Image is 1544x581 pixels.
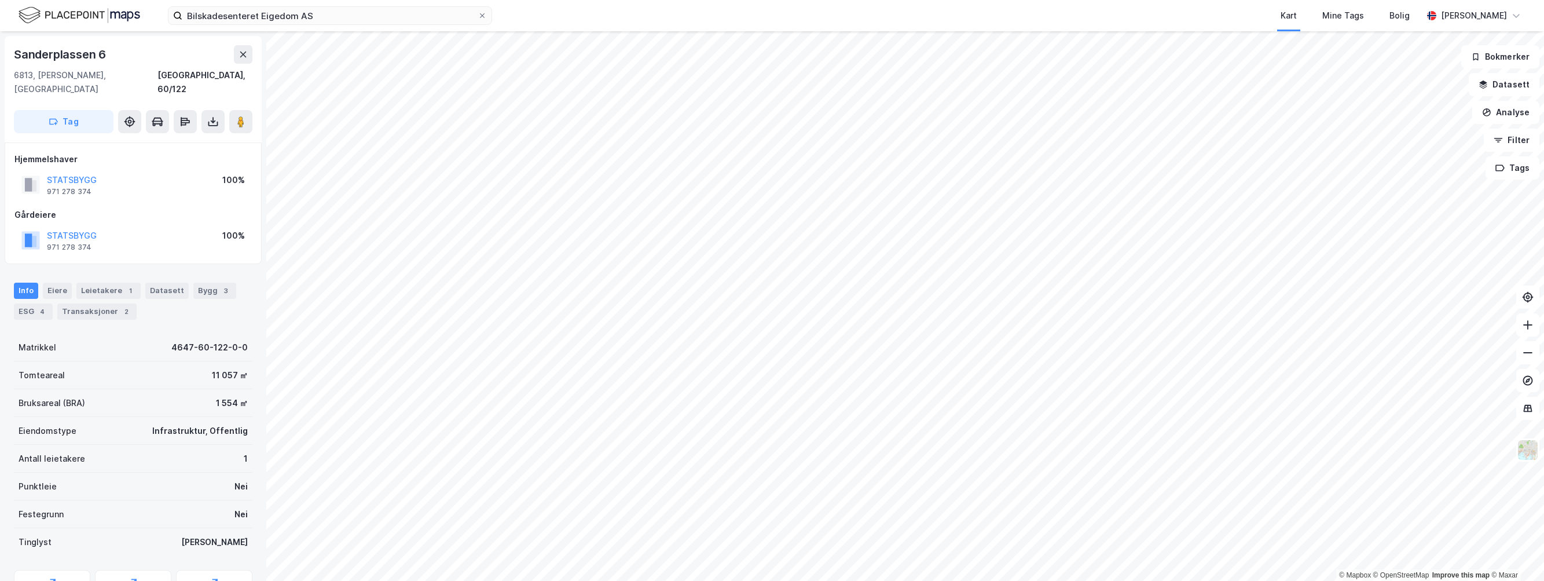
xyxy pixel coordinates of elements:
button: Bokmerker [1461,45,1539,68]
div: Eiere [43,283,72,299]
div: 971 278 374 [47,187,91,196]
div: Nei [234,507,248,521]
div: Mine Tags [1322,9,1364,23]
div: Antall leietakere [19,452,85,466]
div: Hjemmelshaver [14,152,252,166]
div: Eiendomstype [19,424,76,438]
a: Improve this map [1432,571,1490,579]
div: 6813, [PERSON_NAME], [GEOGRAPHIC_DATA] [14,68,157,96]
div: 1 [124,285,136,297]
div: 100% [222,229,245,243]
div: Info [14,283,38,299]
div: Festegrunn [19,507,64,521]
div: Kontrollprogram for chat [1486,525,1544,581]
button: Tags [1486,156,1539,180]
img: Z [1517,439,1539,461]
input: Søk på adresse, matrikkel, gårdeiere, leietakere eller personer [182,7,478,24]
div: 1 [244,452,248,466]
div: 4647-60-122-0-0 [171,341,248,355]
div: Bruksareal (BRA) [19,396,85,410]
div: [GEOGRAPHIC_DATA], 60/122 [157,68,252,96]
button: Filter [1484,129,1539,152]
div: Datasett [145,283,189,299]
div: 3 [220,285,232,297]
a: OpenStreetMap [1373,571,1429,579]
div: Sanderplassen 6 [14,45,108,64]
div: 4 [36,306,48,317]
a: Mapbox [1339,571,1371,579]
div: Leietakere [76,283,141,299]
div: ESG [14,304,53,320]
div: 1 554 ㎡ [216,396,248,410]
div: Bolig [1389,9,1410,23]
iframe: Chat Widget [1486,525,1544,581]
div: 100% [222,173,245,187]
div: Transaksjoner [57,304,137,320]
div: Punktleie [19,480,57,494]
div: 971 278 374 [47,243,91,252]
button: Datasett [1469,73,1539,96]
div: Tinglyst [19,535,52,549]
div: Nei [234,480,248,494]
div: Kart [1281,9,1297,23]
div: Gårdeiere [14,208,252,222]
div: 11 057 ㎡ [212,368,248,382]
button: Analyse [1472,101,1539,124]
div: Matrikkel [19,341,56,355]
button: Tag [14,110,113,133]
div: Infrastruktur, Offentlig [152,424,248,438]
div: Bygg [193,283,236,299]
div: [PERSON_NAME] [181,535,248,549]
div: [PERSON_NAME] [1441,9,1507,23]
div: Tomteareal [19,368,65,382]
div: 2 [120,306,132,317]
img: logo.f888ab2527a4732fd821a326f86c7f29.svg [19,5,140,25]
